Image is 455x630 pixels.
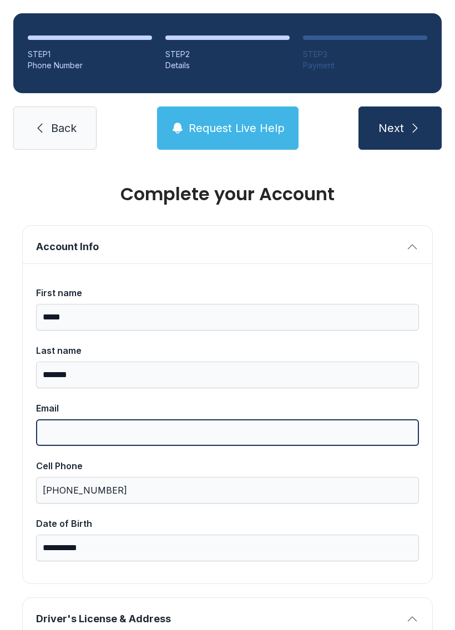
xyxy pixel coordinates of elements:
[303,60,427,71] div: Payment
[36,459,419,472] div: Cell Phone
[23,226,432,263] button: Account Info
[36,402,419,415] div: Email
[36,344,419,357] div: Last name
[36,304,419,331] input: First name
[36,517,419,530] div: Date of Birth
[36,362,419,388] input: Last name
[303,49,427,60] div: STEP 3
[189,120,285,136] span: Request Live Help
[36,286,419,299] div: First name
[378,120,404,136] span: Next
[28,49,152,60] div: STEP 1
[36,419,419,446] input: Email
[36,477,419,504] input: Cell Phone
[36,239,401,255] span: Account Info
[36,535,419,561] input: Date of Birth
[22,185,433,203] h1: Complete your Account
[51,120,77,136] span: Back
[28,60,152,71] div: Phone Number
[165,49,290,60] div: STEP 2
[165,60,290,71] div: Details
[36,611,401,627] span: Driver's License & Address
